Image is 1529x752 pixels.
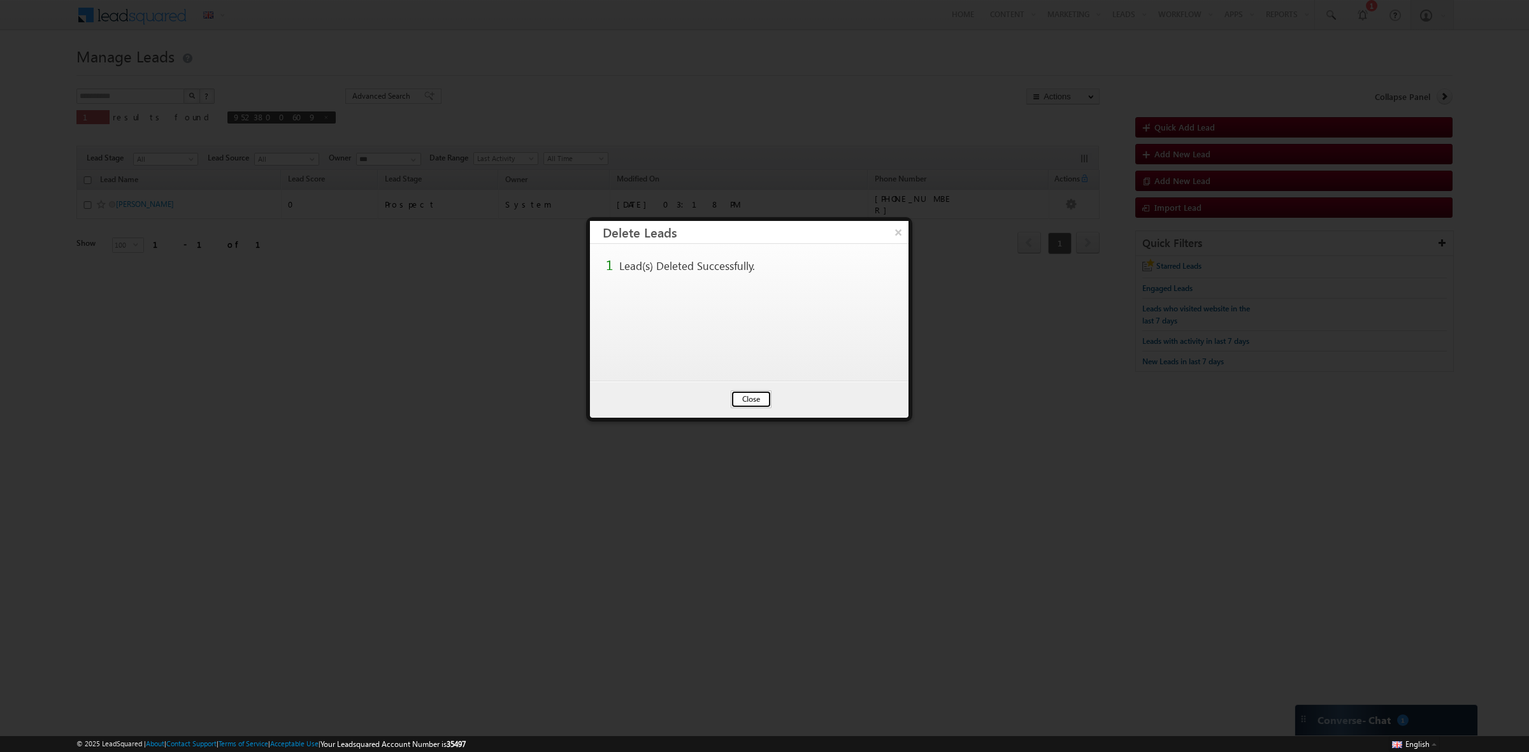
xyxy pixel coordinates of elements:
[320,739,466,749] span: Your Leadsquared Account Number is
[616,255,758,275] td: Lead(s) Deleted Successfully.
[603,255,616,275] td: 1
[146,739,164,748] a: About
[603,221,908,243] h3: Delete Leads
[1405,739,1430,749] span: English
[166,739,217,748] a: Contact Support
[1389,736,1440,751] button: English
[270,739,319,748] a: Acceptable Use
[731,390,772,408] button: Close
[219,739,268,748] a: Terms of Service
[447,739,466,749] span: 35497
[76,738,466,750] span: © 2025 LeadSquared | | | | |
[888,221,908,243] button: ×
